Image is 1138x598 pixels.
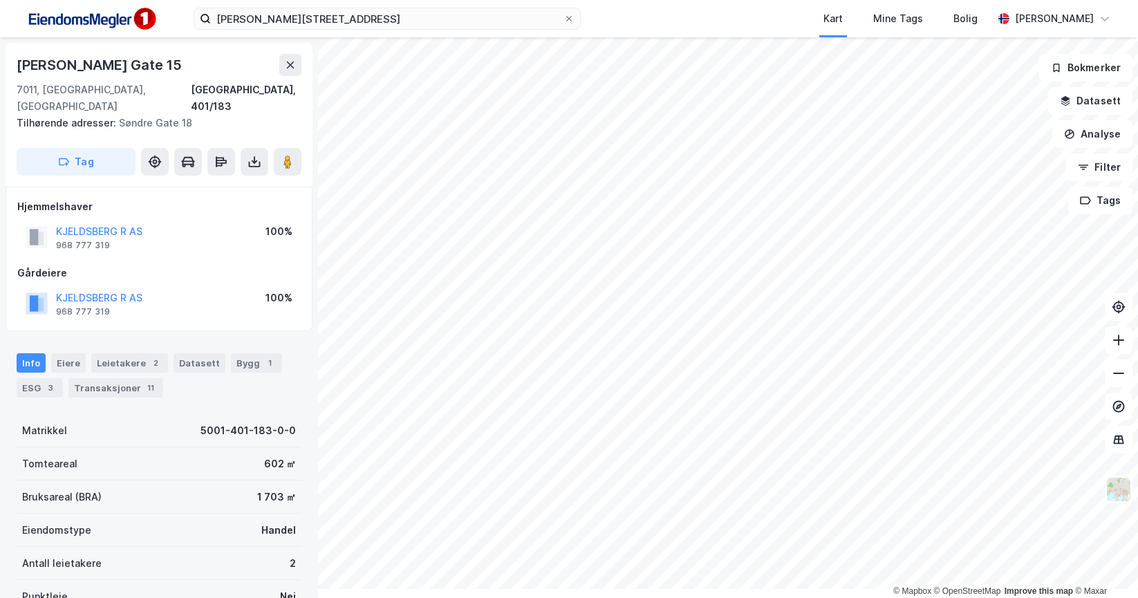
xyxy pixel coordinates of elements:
div: 2 [149,356,162,370]
div: Søndre Gate 18 [17,115,290,131]
button: Tags [1068,187,1132,214]
div: Datasett [174,353,225,373]
div: 602 ㎡ [264,456,296,472]
div: Matrikkel [22,422,67,439]
div: 1 [263,356,277,370]
a: OpenStreetMap [934,586,1001,596]
div: ESG [17,378,63,398]
div: [GEOGRAPHIC_DATA], 401/183 [191,82,301,115]
div: 11 [144,381,158,395]
div: 3 [44,381,57,395]
button: Filter [1066,153,1132,181]
div: 5001-401-183-0-0 [200,422,296,439]
input: Søk på adresse, matrikkel, gårdeiere, leietakere eller personer [211,8,563,29]
div: Eiere [51,353,86,373]
div: Hjemmelshaver [17,198,301,215]
div: 968 777 319 [56,306,110,317]
div: Transaksjoner [68,378,163,398]
div: 2 [290,555,296,572]
div: Kontrollprogram for chat [1069,532,1138,598]
div: Bolig [953,10,978,27]
button: Bokmerker [1039,54,1132,82]
a: Improve this map [1005,586,1073,596]
div: 968 777 319 [56,240,110,251]
div: Antall leietakere [22,555,102,572]
div: Kart [823,10,843,27]
div: [PERSON_NAME] [1015,10,1094,27]
button: Analyse [1052,120,1132,148]
div: Eiendomstype [22,522,91,539]
div: Mine Tags [873,10,923,27]
div: Bygg [231,353,282,373]
div: Tomteareal [22,456,77,472]
img: F4PB6Px+NJ5v8B7XTbfpPpyloAAAAASUVORK5CYII= [22,3,160,35]
div: Handel [261,522,296,539]
span: Tilhørende adresser: [17,117,119,129]
div: 1 703 ㎡ [257,489,296,505]
button: Tag [17,148,136,176]
div: 100% [265,223,292,240]
div: 7011, [GEOGRAPHIC_DATA], [GEOGRAPHIC_DATA] [17,82,191,115]
div: 100% [265,290,292,306]
div: Gårdeiere [17,265,301,281]
div: Info [17,353,46,373]
div: [PERSON_NAME] Gate 15 [17,54,185,76]
button: Datasett [1048,87,1132,115]
div: Bruksareal (BRA) [22,489,102,505]
a: Mapbox [893,586,931,596]
iframe: Chat Widget [1069,532,1138,598]
div: Leietakere [91,353,168,373]
img: Z [1106,476,1132,503]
